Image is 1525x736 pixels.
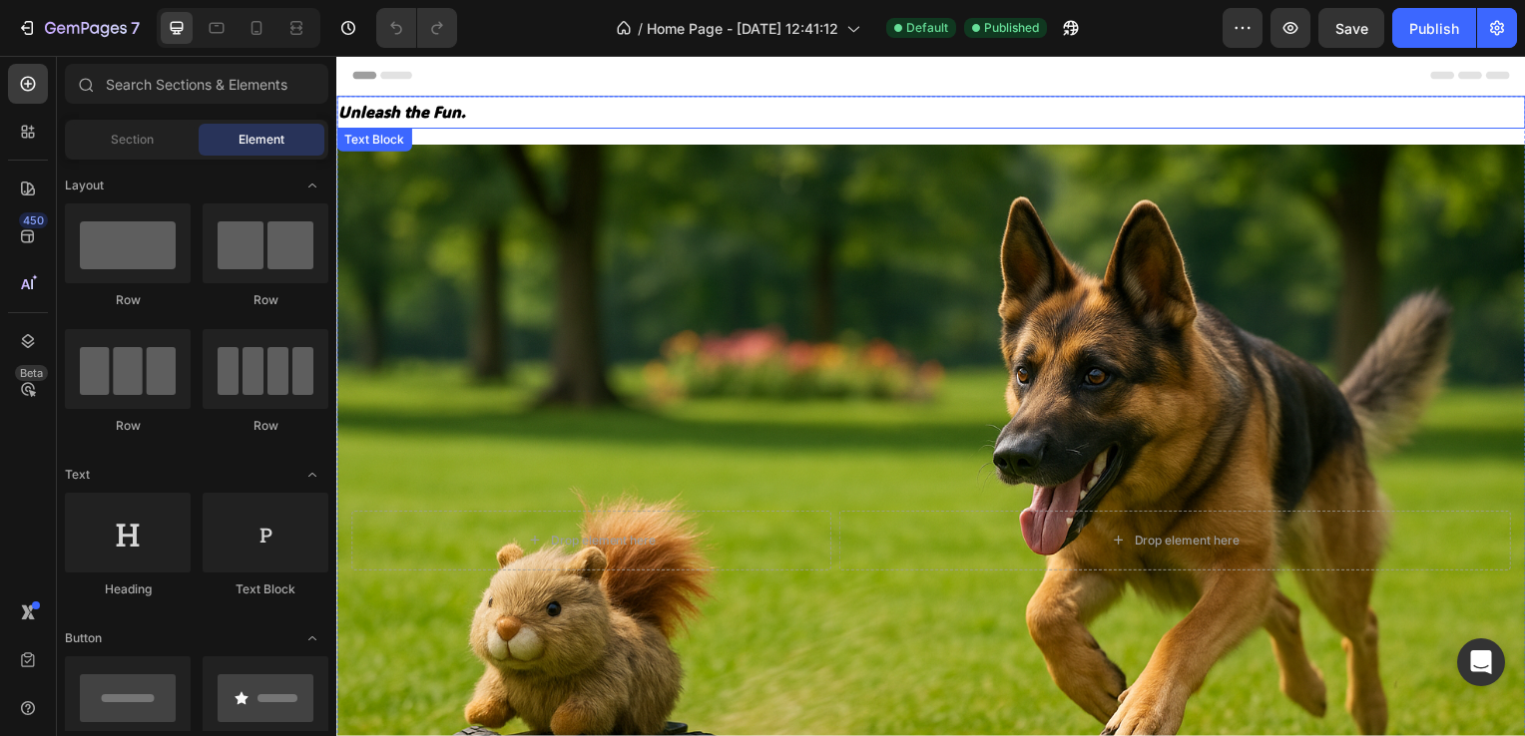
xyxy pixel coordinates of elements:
div: Beta [15,365,48,381]
div: Row [65,291,191,309]
span: / [638,18,643,39]
button: 7 [8,8,149,48]
div: Text Block [4,76,72,94]
span: Save [1335,20,1368,37]
span: Toggle open [296,622,328,654]
div: Text Block [203,580,328,598]
input: Search Sections & Elements [65,64,328,104]
p: 7 [131,16,140,40]
span: Button [65,629,102,647]
div: 450 [19,212,48,228]
span: Home Page - [DATE] 12:41:12 [647,18,838,39]
div: Undo/Redo [376,8,457,48]
p: Unleash the Fun. [2,43,1196,72]
span: Toggle open [296,459,328,491]
div: Drop element here [803,481,909,497]
div: Publish [1409,18,1459,39]
button: Publish [1392,8,1476,48]
div: Row [65,417,191,435]
span: Text [65,466,90,484]
span: Default [906,19,948,37]
span: Toggle open [296,170,328,201]
span: Section [111,131,154,149]
span: Layout [65,177,104,194]
button: Save [1318,8,1384,48]
div: Row [203,417,328,435]
span: Element [239,131,284,149]
iframe: Design area [336,56,1525,736]
span: Published [984,19,1039,37]
div: Drop element here [216,481,321,497]
div: Row [203,291,328,309]
div: Heading [65,580,191,598]
div: Open Intercom Messenger [1457,638,1505,686]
